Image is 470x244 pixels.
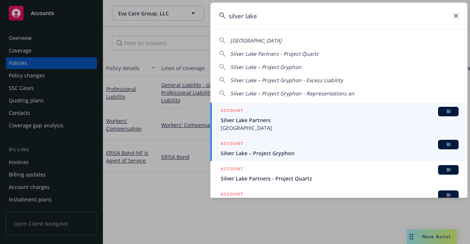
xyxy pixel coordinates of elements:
a: ACCOUNTBISilver Lake Partners[GEOGRAPHIC_DATA] [210,103,467,136]
span: Silver Lake Partners [221,116,459,124]
a: ACCOUNTBISilver Lake – Project Gryphon [210,136,467,161]
span: Silver Lake – Project Gryphon - Representations an [230,90,354,97]
span: BI [441,141,456,148]
h5: ACCOUNT [221,190,243,199]
a: ACCOUNTBISilver Lake Partners - Project Quartz [210,161,467,186]
input: Search... [210,3,467,29]
span: BI [441,192,456,199]
h5: ACCOUNT [221,107,243,116]
span: Silver Lake – Project Gryphon - Excess Liability [230,77,343,84]
span: BI [441,167,456,173]
span: [GEOGRAPHIC_DATA] [221,124,459,132]
span: BI [441,108,456,115]
span: Silver Lake Partners - Project Quartz [221,175,459,182]
span: Silver Lake – Project Gryphon [230,63,301,70]
span: [GEOGRAPHIC_DATA] [230,37,282,44]
h5: ACCOUNT [221,165,243,174]
a: ACCOUNTBI [210,186,467,212]
span: Silver Lake Partners - Project Quartz [230,50,319,57]
h5: ACCOUNT [221,140,243,149]
span: Silver Lake – Project Gryphon [221,149,459,157]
